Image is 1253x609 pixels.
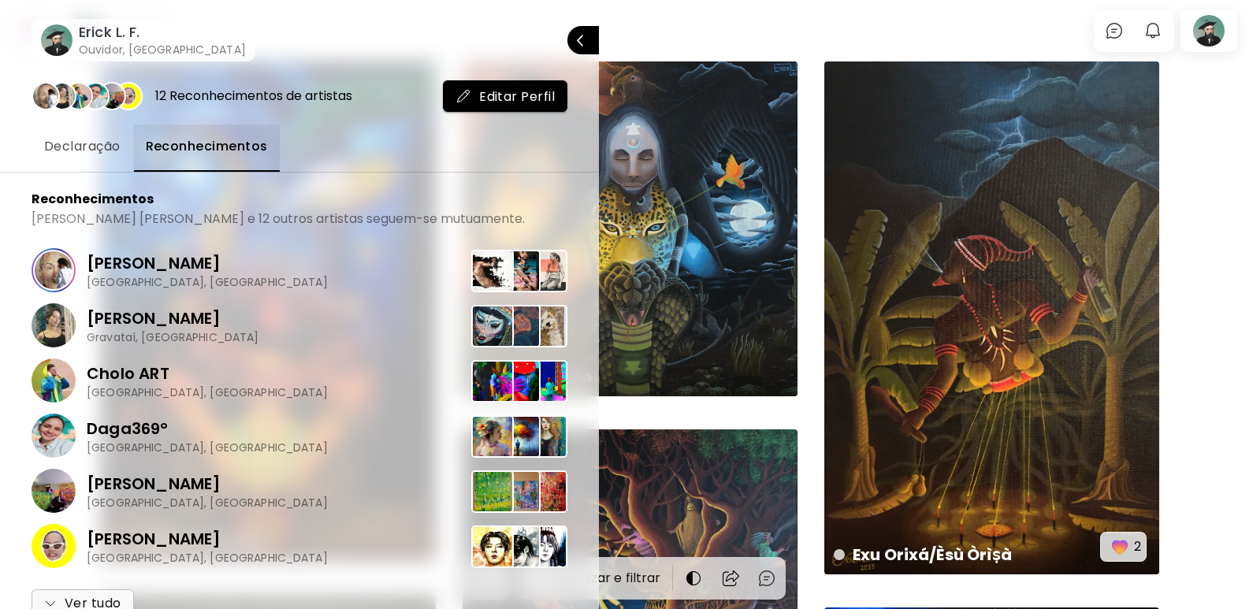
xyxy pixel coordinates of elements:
img: mail [455,88,471,104]
img: 1014 [525,250,567,292]
button: mailEditar Perfil [443,80,567,112]
img: 134740 [471,470,514,513]
img: 59580 [525,525,567,568]
p: Reconhecimentos [32,191,154,207]
img: 135038 [471,415,514,458]
p: [GEOGRAPHIC_DATA], [GEOGRAPHIC_DATA] [87,275,328,289]
p: Cholo ART [87,362,328,385]
img: 3945 [471,250,514,292]
a: Cholo ART[GEOGRAPHIC_DATA], [GEOGRAPHIC_DATA]135649101689108009 [32,353,567,408]
img: 135649 [471,360,514,403]
img: 134110 [498,305,541,347]
img: 142022 [498,415,541,458]
img: 134064 [471,305,514,347]
img: 142018 [525,415,567,458]
p: [GEOGRAPHIC_DATA], [GEOGRAPHIC_DATA] [87,551,328,565]
h6: Erick L. F. [79,23,246,42]
p: [PERSON_NAME] [87,472,328,496]
span: Editar Perfil [455,88,555,105]
p: [PERSON_NAME] [87,306,259,330]
p: [GEOGRAPHIC_DATA], [GEOGRAPHIC_DATA] [87,440,328,455]
a: [PERSON_NAME][GEOGRAPHIC_DATA], [GEOGRAPHIC_DATA]596205956559580 [32,518,567,574]
p: [PERSON_NAME] [87,527,328,551]
span: Reconhecimentos [146,137,268,156]
div: 12 Reconhecimentos de artistas [155,87,352,105]
img: 59620 [471,525,514,568]
p: [GEOGRAPHIC_DATA], [GEOGRAPHIC_DATA] [87,496,328,510]
a: [PERSON_NAME]Gravataí, [GEOGRAPHIC_DATA]134064134110139184 [32,298,567,353]
img: 134741 [498,470,541,513]
img: 101689 [498,360,541,403]
a: Daga369°[GEOGRAPHIC_DATA], [GEOGRAPHIC_DATA]135038142022142018 [32,408,567,463]
span: Declaração [44,137,121,156]
p: [PERSON_NAME] [87,251,328,275]
p: [GEOGRAPHIC_DATA], [GEOGRAPHIC_DATA] [87,385,328,399]
img: 134742 [525,470,567,513]
img: 537 [498,250,541,292]
p: [PERSON_NAME] [PERSON_NAME] e 12 outros artistas seguem-se mutuamente. [32,211,525,227]
img: 108009 [525,360,567,403]
a: [PERSON_NAME][GEOGRAPHIC_DATA], [GEOGRAPHIC_DATA]39455371014 [32,243,567,298]
p: Daga369° [87,417,328,440]
img: 139184 [525,305,567,347]
a: [PERSON_NAME][GEOGRAPHIC_DATA], [GEOGRAPHIC_DATA]134740134741134742 [32,463,567,518]
h6: Ouvidor, [GEOGRAPHIC_DATA] [79,42,246,58]
p: Gravataí, [GEOGRAPHIC_DATA] [87,330,259,344]
img: 59565 [498,525,541,568]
